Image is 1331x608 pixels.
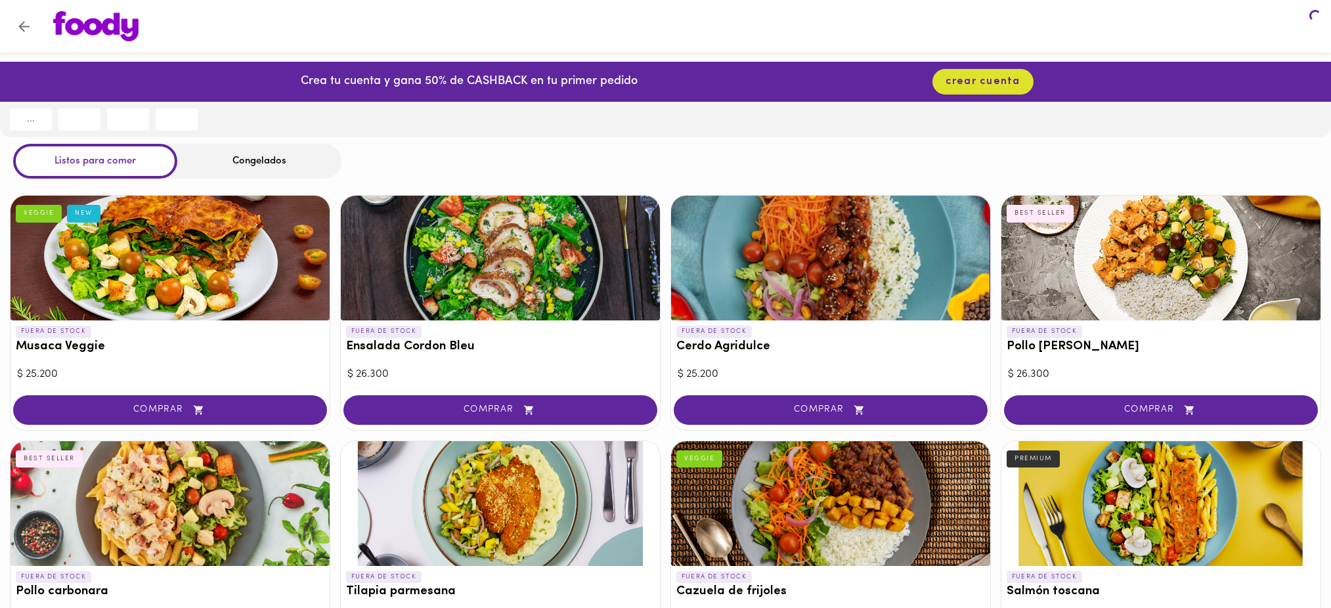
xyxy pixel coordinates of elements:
p: Crea tu cuenta y gana 50% de CASHBACK en tu primer pedido [301,74,638,91]
img: logo.png [53,11,139,41]
div: BEST SELLER [1007,205,1074,222]
div: VEGGIE [676,450,722,467]
div: $ 26.300 [1008,367,1314,382]
div: PREMIUM [1007,450,1060,467]
h3: Cerdo Agridulce [676,340,985,354]
span: COMPRAR [30,404,311,416]
p: FUERA DE STOCK [676,326,752,337]
span: COMPRAR [690,404,971,416]
div: VEGGIE [16,205,62,222]
button: COMPRAR [13,395,327,425]
div: Listos para comer [13,144,177,179]
p: FUERA DE STOCK [346,571,422,583]
span: COMPRAR [1020,404,1301,416]
h3: Pollo [PERSON_NAME] [1007,340,1315,354]
div: Cerdo Agridulce [671,196,990,320]
span: ... [18,114,44,125]
button: COMPRAR [343,395,657,425]
p: FUERA DE STOCK [676,571,752,583]
div: $ 26.300 [347,367,653,382]
div: Ensalada Cordon Bleu [341,196,660,320]
button: crear cuenta [932,69,1034,95]
h3: Musaca Veggie [16,340,324,354]
p: FUERA DE STOCK [1007,326,1082,337]
h3: Tilapia parmesana [346,585,655,599]
div: $ 25.200 [17,367,323,382]
h3: Ensalada Cordon Bleu [346,340,655,354]
button: Volver [8,11,40,43]
p: FUERA DE STOCK [16,326,91,337]
button: COMPRAR [674,395,988,425]
div: Congelados [177,144,341,179]
button: COMPRAR [1004,395,1318,425]
div: Salmón toscana [1001,441,1320,566]
div: Cazuela de frijoles [671,441,990,566]
p: FUERA DE STOCK [346,326,422,337]
p: FUERA DE STOCK [1007,571,1082,583]
h3: Pollo carbonara [16,585,324,599]
p: FUERA DE STOCK [16,571,91,583]
div: Pollo carbonara [11,441,330,566]
span: crear cuenta [946,76,1020,88]
div: Tilapia parmesana [341,441,660,566]
button: ... [10,108,52,131]
div: BEST SELLER [16,450,83,467]
h3: Cazuela de frijoles [676,585,985,599]
div: $ 25.200 [678,367,984,382]
span: COMPRAR [360,404,641,416]
div: Pollo Tikka Massala [1001,196,1320,320]
h3: Salmón toscana [1007,585,1315,599]
div: NEW [67,205,100,222]
div: Musaca Veggie [11,196,330,320]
